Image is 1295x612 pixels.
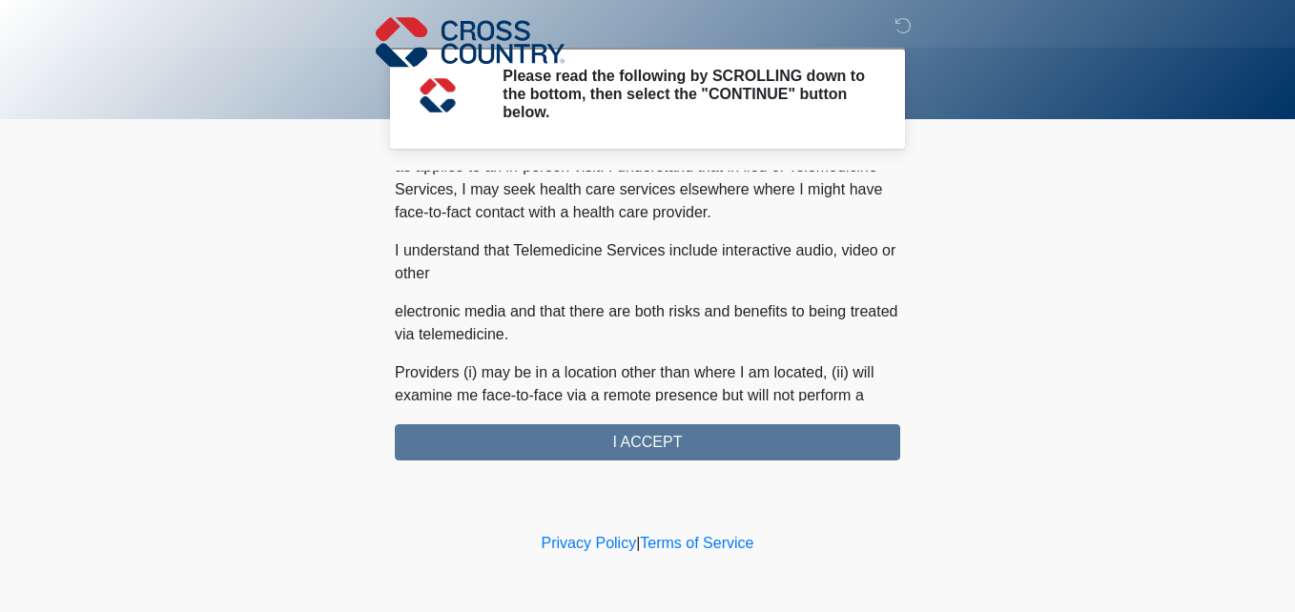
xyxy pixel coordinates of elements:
a: Terms of Service [640,535,753,551]
p: Providers (i) may be in a location other than where I am located, (ii) will examine me face-to-fa... [395,361,900,453]
a: | [636,535,640,551]
p: electronic media and that there are both risks and benefits to being treated via telemedicine. [395,300,900,346]
p: I understand that Telemedicine Services include interactive audio, video or other [395,239,900,285]
a: Privacy Policy [542,535,637,551]
img: Agent Avatar [409,67,466,124]
h2: Please read the following by SCROLLING down to the bottom, then select the "CONTINUE" button below. [503,67,872,122]
img: Cross Country Logo [376,14,565,70]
